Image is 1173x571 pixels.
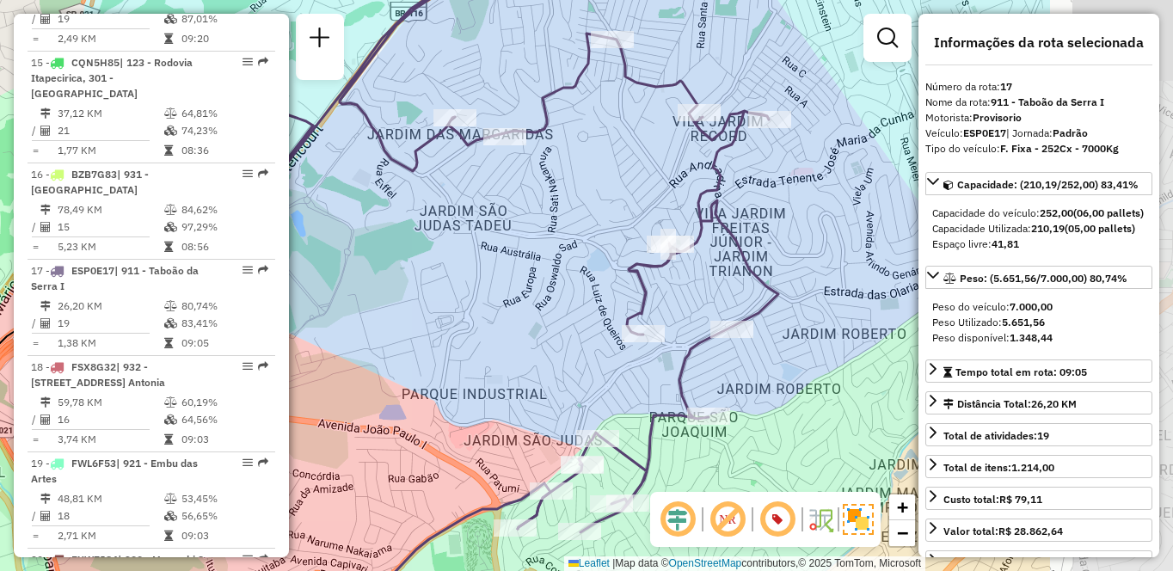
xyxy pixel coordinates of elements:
[843,504,874,535] img: Exibir/Ocultar setores
[40,494,51,504] i: Distância Total
[258,57,268,67] em: Rota exportada
[181,142,267,159] td: 08:36
[31,168,149,196] span: 16 -
[31,315,40,332] td: /
[807,506,834,533] img: Fluxo de ruas
[243,265,253,275] em: Opções
[897,522,908,543] span: −
[40,318,51,328] i: Total de Atividades
[31,238,40,255] td: =
[31,264,199,292] span: 17 -
[1053,126,1088,139] strong: Padrão
[164,434,173,445] i: Tempo total em rota
[164,414,177,425] i: % de utilização da cubagem
[31,527,40,544] td: =
[669,557,742,569] a: OpenStreetMap
[963,126,1006,139] strong: ESP0E17
[57,527,163,544] td: 2,71 KM
[1065,222,1135,235] strong: (05,00 pallets)
[57,218,163,236] td: 15
[71,360,116,373] span: FSX8G32
[181,394,267,411] td: 60,19%
[31,168,149,196] span: | 931 - [GEOGRAPHIC_DATA]
[258,169,268,179] em: Rota exportada
[164,205,177,215] i: % de utilização do peso
[1011,461,1054,474] strong: 1.214,00
[164,531,173,541] i: Tempo total em rota
[612,557,615,569] span: |
[181,298,267,315] td: 80,74%
[164,14,177,24] i: % de utilização da cubagem
[31,360,165,389] span: | 932 - [STREET_ADDRESS] Antonia
[71,56,120,69] span: CQN5H85
[31,411,40,428] td: /
[181,411,267,428] td: 64,56%
[31,56,193,100] span: | 123 - Rodovia Itapecirica, 301 - [GEOGRAPHIC_DATA]
[1010,331,1053,344] strong: 1.348,44
[181,218,267,236] td: 97,29%
[181,30,267,47] td: 09:20
[258,265,268,275] em: Rota exportada
[164,34,173,44] i: Tempo total em rota
[164,494,177,504] i: % de utilização do peso
[925,487,1152,510] a: Custo total:R$ 79,11
[57,298,163,315] td: 26,20 KM
[164,511,177,521] i: % de utilização da cubagem
[957,178,1139,191] span: Capacidade: (210,19/252,00) 83,41%
[932,221,1145,236] div: Capacidade Utilizada:
[1010,300,1053,313] strong: 7.000,00
[1073,206,1144,219] strong: (06,00 pallets)
[71,168,117,181] span: BZB7G83
[999,493,1042,506] strong: R$ 79,11
[31,56,193,100] span: 15 -
[1006,126,1088,139] span: | Jornada:
[164,145,173,156] i: Tempo total em rota
[925,172,1152,195] a: Capacidade: (210,19/252,00) 83,41%
[57,394,163,411] td: 59,78 KM
[925,141,1152,157] div: Tipo do veículo:
[943,396,1077,412] div: Distância Total:
[57,238,163,255] td: 5,23 KM
[31,264,199,292] span: | 911 - Taboão da Serra I
[181,490,267,507] td: 53,45%
[57,315,163,332] td: 19
[925,292,1152,353] div: Peso: (5.651,56/7.000,00) 80,74%
[889,494,915,520] a: Zoom in
[943,524,1063,539] div: Valor total:
[1037,429,1049,442] strong: 19
[164,338,173,348] i: Tempo total em rota
[889,520,915,546] a: Zoom out
[31,431,40,448] td: =
[164,242,173,252] i: Tempo total em rota
[925,79,1152,95] div: Número da rota:
[932,206,1145,221] div: Capacidade do veículo:
[31,507,40,525] td: /
[258,361,268,371] em: Rota exportada
[31,218,40,236] td: /
[181,315,267,332] td: 83,41%
[973,111,1022,124] strong: Provisorio
[40,301,51,311] i: Distância Total
[925,110,1152,126] div: Motorista:
[31,360,165,389] span: 18 -
[71,264,114,277] span: ESP0E17
[164,108,177,119] i: % de utilização do peso
[943,492,1042,507] div: Custo total:
[943,556,1066,571] div: Jornada Motorista: 09:20
[757,499,798,540] span: Exibir número da rota
[960,272,1127,285] span: Peso: (5.651,56/7.000,00) 80,74%
[31,457,198,485] span: | 921 - Embu das Artes
[57,507,163,525] td: 18
[243,457,253,468] em: Opções
[243,169,253,179] em: Opções
[181,335,267,352] td: 09:05
[57,10,163,28] td: 19
[181,527,267,544] td: 09:03
[897,496,908,518] span: +
[57,411,163,428] td: 16
[40,205,51,215] i: Distância Total
[57,142,163,159] td: 1,77 KM
[243,57,253,67] em: Opções
[925,455,1152,478] a: Total de itens:1.214,00
[1031,222,1065,235] strong: 210,19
